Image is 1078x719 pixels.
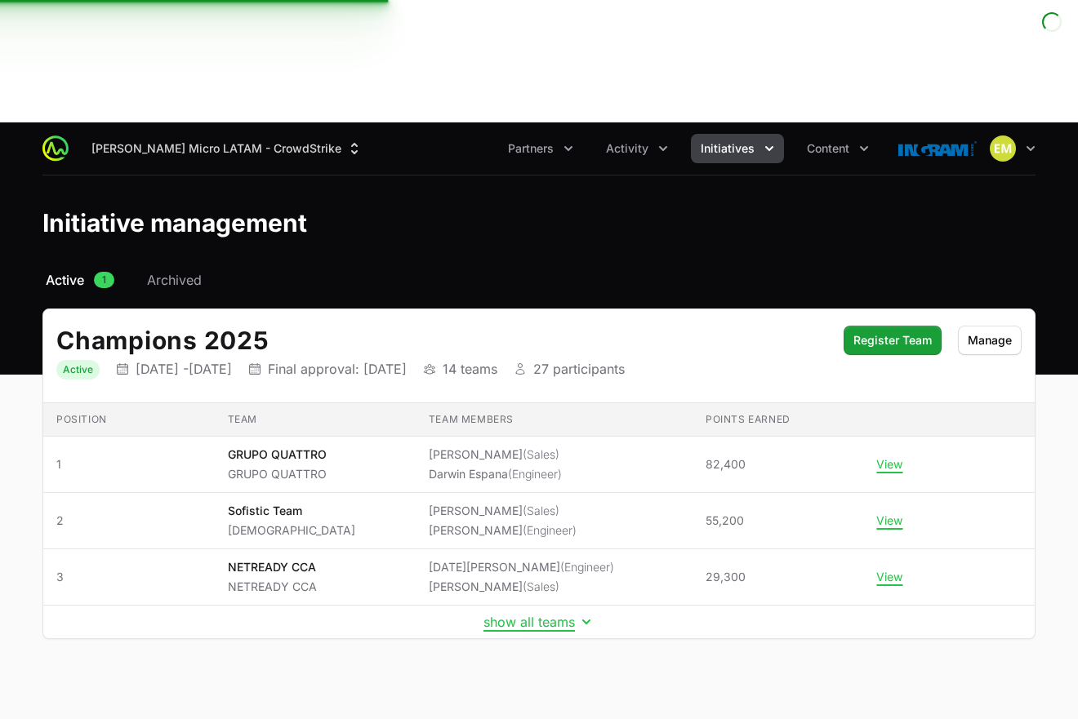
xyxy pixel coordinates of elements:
[147,270,202,290] span: Archived
[136,361,232,377] p: [DATE] - [DATE]
[42,308,1036,639] div: Initiative details
[691,134,784,163] button: Initiatives
[691,134,784,163] div: Initiatives menu
[807,140,849,157] span: Content
[523,523,577,537] span: (Engineer)
[56,456,202,473] span: 1
[706,456,746,473] span: 82,400
[56,513,202,529] span: 2
[508,140,554,157] span: Partners
[876,513,902,528] button: View
[898,132,977,165] img: Ingram Micro LATAM
[443,361,497,377] p: 14 teams
[483,614,595,630] button: show all teams
[876,457,902,472] button: View
[853,331,932,350] span: Register Team
[228,466,327,482] p: GRUPO QUATTRO
[42,270,118,290] a: Active1
[144,270,205,290] a: Archived
[508,467,562,481] span: (Engineer)
[43,403,215,437] th: Position
[429,446,562,463] li: [PERSON_NAME]
[706,569,746,585] span: 29,300
[82,134,372,163] button: [PERSON_NAME] Micro LATAM - CrowdStrike
[523,579,559,593] span: (Sales)
[844,326,942,355] button: Register Team
[706,513,744,529] span: 55,200
[69,134,879,163] div: Main navigation
[958,326,1022,355] button: Manage
[797,134,879,163] div: Content menu
[42,208,307,237] h1: Initiative management
[596,134,678,163] button: Activity
[876,570,902,584] button: View
[498,134,583,163] button: Partners
[416,403,693,437] th: Team members
[606,140,648,157] span: Activity
[228,522,355,539] p: [DEMOGRAPHIC_DATA]
[533,361,625,377] p: 27 participants
[268,361,407,377] p: Final approval: [DATE]
[968,331,1012,350] span: Manage
[429,503,577,519] li: [PERSON_NAME]
[429,466,562,482] li: Darwin Espana
[429,579,614,595] li: [PERSON_NAME]
[46,270,84,290] span: Active
[693,403,864,437] th: Points earned
[82,134,372,163] div: Supplier switch menu
[94,272,114,288] span: 1
[228,559,317,575] p: NETREADY CCA
[429,522,577,539] li: [PERSON_NAME]
[498,134,583,163] div: Partners menu
[429,559,614,575] li: [DATE][PERSON_NAME]
[228,503,355,519] p: Sofistic Team
[560,560,614,574] span: (Engineer)
[228,579,317,595] p: NETREADY CCA
[56,569,202,585] span: 3
[797,134,879,163] button: Content
[596,134,678,163] div: Activity menu
[56,326,827,355] h2: Champions 2025
[523,504,559,517] span: (Sales)
[228,446,327,463] p: GRUPO QUATTRO
[42,270,1036,290] nav: Initiative activity log navigation
[215,403,416,437] th: Team
[701,140,755,157] span: Initiatives
[990,135,1016,162] img: Eric Mingus
[42,135,69,162] img: ActivitySource
[523,447,559,461] span: (Sales)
